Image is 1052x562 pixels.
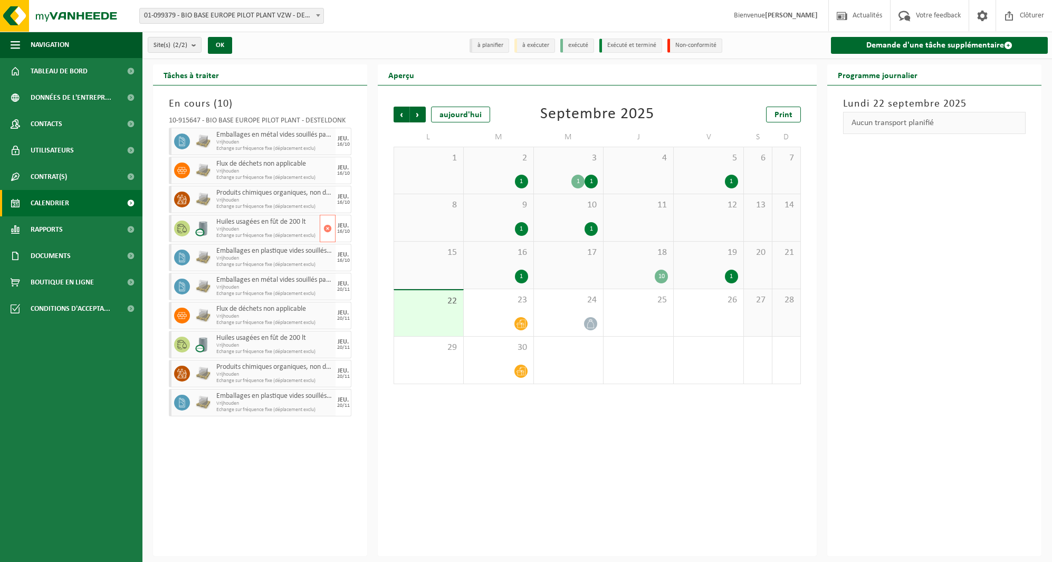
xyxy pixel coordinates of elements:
div: 1 [725,175,738,188]
div: 20/11 [337,403,350,408]
div: JEU. [338,310,349,316]
span: 27 [749,294,767,306]
td: S [744,128,772,147]
h2: Tâches à traiter [153,64,229,85]
div: 20/11 [337,345,350,350]
li: exécuté [560,39,594,53]
span: Vrijhouden [216,255,333,262]
span: 8 [399,199,458,211]
span: 30 [469,342,528,354]
span: Rapports [31,216,63,243]
span: Boutique en ligne [31,269,94,296]
td: M [464,128,534,147]
span: 14 [778,199,795,211]
div: JEU. [338,194,349,200]
td: D [772,128,801,147]
span: Echange sur fréquence fixe (déplacement exclu) [216,204,333,210]
span: Conditions d'accepta... [31,296,110,322]
span: 13 [749,199,767,211]
span: 01-099379 - BIO BASE EUROPE PILOT PLANT VZW - DESTELDONK [139,8,324,24]
span: 01-099379 - BIO BASE EUROPE PILOT PLANT VZW - DESTELDONK [140,8,323,23]
span: 21 [778,247,795,259]
span: Echange sur fréquence fixe (déplacement exclu) [216,349,333,355]
div: 16/10 [337,171,350,176]
span: 18 [609,247,668,259]
div: 10-915647 - BIO BASE EUROPE PILOT PLANT - DESTELDONK [169,117,351,128]
span: Documents [31,243,71,269]
span: 5 [679,153,738,164]
span: Vrijhouden [216,168,333,175]
span: 19 [679,247,738,259]
span: Emballages en plastique vides souillés par des substances oxydants (comburant) [216,247,333,255]
div: Septembre 2025 [540,107,654,122]
div: JEU. [338,136,349,142]
div: 16/10 [337,258,350,263]
span: 26 [679,294,738,306]
span: Contrat(s) [31,164,67,190]
button: Site(s)(2/2) [148,37,202,53]
span: 17 [539,247,598,259]
span: Produits chimiques organiques, non dangereux en petit emballage [216,189,333,197]
div: 20/11 [337,316,350,321]
span: 11 [609,199,668,211]
span: Echange sur fréquence fixe (déplacement exclu) [216,175,333,181]
img: LP-PA-00000-WDN-11 [195,366,211,382]
div: 16/10 [337,142,350,147]
span: 20 [749,247,767,259]
td: J [604,128,674,147]
div: JEU. [338,339,349,345]
img: LP-PA-00000-WDN-11 [195,395,211,411]
div: 1 [725,270,738,283]
img: LP-PA-00000-WDN-11 [195,192,211,207]
span: Calendrier [31,190,69,216]
div: 1 [585,175,598,188]
span: Flux de déchets non applicable [216,160,333,168]
span: Vrijhouden [216,372,333,378]
div: JEU. [338,165,349,171]
span: Vrijhouden [216,197,333,204]
span: 1 [399,153,458,164]
span: Emballages en métal vides souillés par des substances dangereuses [216,276,333,284]
div: 20/11 [337,287,350,292]
span: 23 [469,294,528,306]
div: 1 [585,222,598,236]
span: Echange sur fréquence fixe (déplacement exclu) [216,378,333,384]
span: Vrijhouden [216,284,333,291]
li: à exécuter [514,39,555,53]
div: JEU. [338,223,349,229]
span: Echange sur fréquence fixe (déplacement exclu) [216,320,333,326]
span: Suivant [410,107,426,122]
li: Exécuté et terminé [599,39,662,53]
div: 20/11 [337,374,350,379]
span: Echange sur fréquence fixe (déplacement exclu) [216,291,333,297]
span: 22 [399,296,458,307]
span: 29 [399,342,458,354]
td: V [674,128,744,147]
h2: Aperçu [378,64,425,85]
img: LP-PA-00000-WDN-11 [195,134,211,149]
span: Navigation [31,32,69,58]
count: (2/2) [173,42,187,49]
td: L [394,128,464,147]
div: aujourd'hui [431,107,490,122]
span: Tableau de bord [31,58,88,84]
div: 1 [515,175,528,188]
h3: Lundi 22 septembre 2025 [843,96,1026,112]
div: JEU. [338,281,349,287]
span: 16 [469,247,528,259]
img: LP-PA-00000-WDN-11 [195,279,211,294]
div: JEU. [338,368,349,374]
strong: [PERSON_NAME] [765,12,818,20]
div: Aucun transport planifié [843,112,1026,134]
span: Utilisateurs [31,137,74,164]
span: Vrijhouden [216,401,333,407]
img: LP-LD-00200-CU [195,221,211,236]
img: LP-PA-00000-WDN-11 [195,250,211,265]
span: Flux de déchets non applicable [216,305,333,313]
span: 24 [539,294,598,306]
span: Vrijhouden [216,313,333,320]
span: Site(s) [154,37,187,53]
button: OK [208,37,232,54]
div: JEU. [338,252,349,258]
li: à planifier [470,39,509,53]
